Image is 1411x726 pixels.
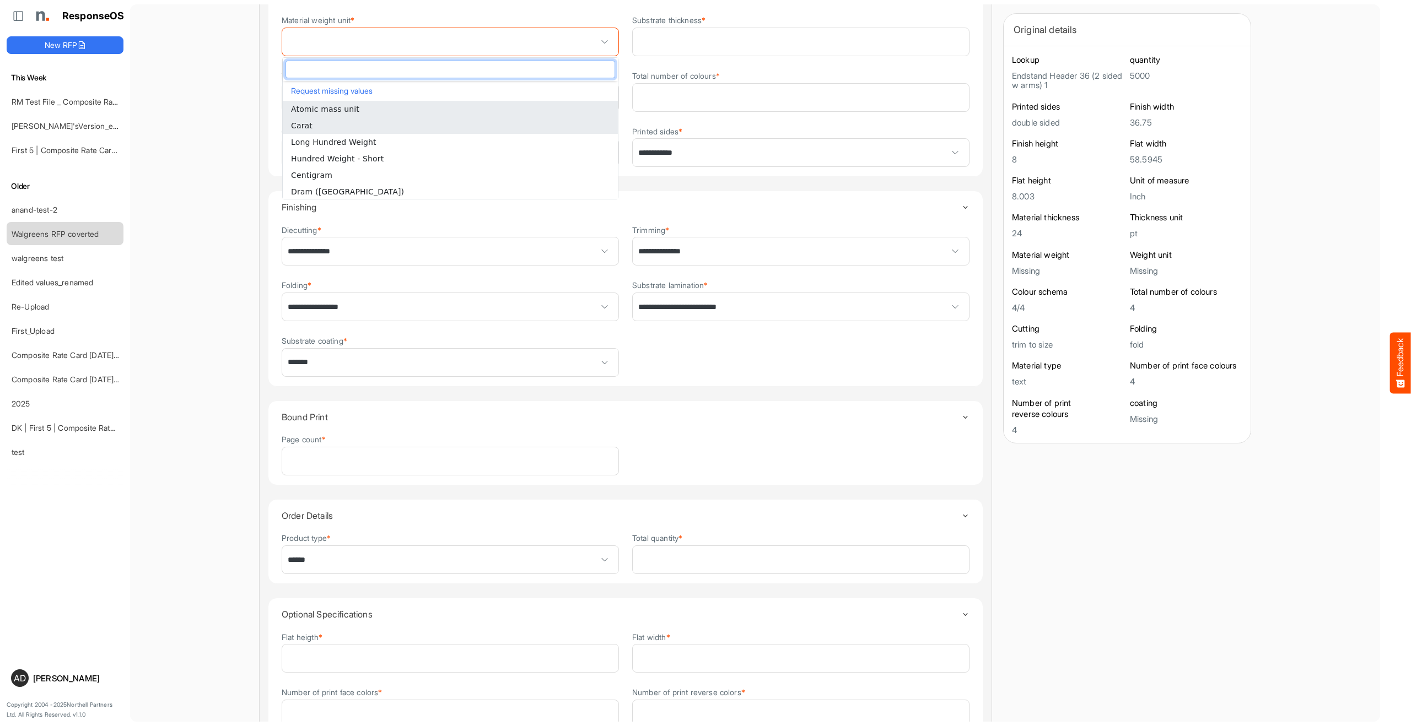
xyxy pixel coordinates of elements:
h5: Endstand Header 36 (2 sided w arms) 1 [1012,71,1124,90]
a: Re-Upload [12,302,49,311]
label: Product type [282,534,331,542]
h6: Weight unit [1130,250,1242,261]
label: Folding [282,281,311,289]
summary: Toggle content [282,500,970,532]
h5: 4 [1130,377,1242,386]
button: Request missing values [288,84,612,98]
h4: Optional Specifications [282,609,961,619]
label: Diecutting [282,226,321,234]
h6: Older [7,180,123,192]
label: Printed sides [632,127,682,136]
div: Original details [1014,22,1241,37]
a: First 5 | Composite Rate Card [DATE] [12,145,143,155]
h6: Cutting [1012,323,1124,334]
h6: This Week [7,72,123,84]
label: Thickness unit [282,72,337,80]
span: Long Hundred Weight [291,138,376,147]
img: Northell [30,5,52,27]
a: [PERSON_NAME]'sVersion_e2e-test-file_20250604_111803 [12,121,218,131]
h6: Lookup [1012,55,1124,66]
label: Total quantity [632,534,682,542]
label: Trimming [632,226,669,234]
h5: Missing [1012,266,1124,275]
h5: 8 [1012,155,1124,164]
h5: 4 [1130,303,1242,312]
a: walgreens test [12,253,63,263]
h6: Thickness unit [1130,212,1242,223]
h6: Printed sides [1012,101,1124,112]
h5: 4 [1012,425,1124,435]
label: Substrate thickness [632,16,705,24]
label: Page count [282,435,326,443]
h6: Total number of colours [1130,286,1242,297]
a: RM Test File _ Composite Rate Card [DATE] [12,97,165,106]
summary: Toggle content [282,401,970,433]
button: Feedback [1390,333,1411,394]
a: DK | First 5 | Composite Rate Card [DATE] [12,423,160,432]
h6: Number of print face colours [1130,360,1242,371]
button: New RFP [7,36,123,54]
h6: Number of print reverse colours [1012,398,1124,420]
label: Total number of colours [632,72,720,80]
span: Centigram [291,171,332,180]
a: Composite Rate Card [DATE]_smaller [12,375,142,384]
h5: pt [1130,229,1242,238]
label: Color specification [282,127,351,136]
h5: 5000 [1130,71,1242,80]
span: Carat [291,121,313,130]
a: anand-test-2 [12,205,57,214]
h5: Inch [1130,192,1242,201]
h6: Finish height [1012,138,1124,149]
span: AD [14,674,26,682]
h6: quantity [1130,55,1242,66]
a: Edited values_renamed [12,278,93,287]
span: Atomic mass unit [291,105,359,113]
h4: Bound Print [282,412,961,422]
h6: Material weight [1012,250,1124,261]
a: test [12,447,25,457]
h1: ResponseOS [62,10,125,22]
h4: Finishing [282,202,961,212]
h5: Missing [1130,414,1242,424]
h6: Folding [1130,323,1242,334]
h6: Colour schema [1012,286,1124,297]
h5: 8.003 [1012,192,1124,201]
a: 2025 [12,399,30,408]
h6: Finish width [1130,101,1242,112]
input: dropdownlistfilter [286,61,615,78]
a: Composite Rate Card [DATE]_smaller [12,350,142,360]
a: Walgreens RFP coverted [12,229,99,239]
label: Flat width [632,633,670,641]
h5: 24 [1012,229,1124,238]
h5: fold [1130,340,1242,349]
h5: Missing [1130,266,1242,275]
h6: Material thickness [1012,212,1124,223]
label: Number of print reverse colors [632,688,745,696]
h5: double sided [1012,118,1124,127]
h5: 58.5945 [1130,155,1242,164]
h6: Flat height [1012,175,1124,186]
a: First_Upload [12,326,55,335]
h5: trim to size [1012,340,1124,349]
p: Copyright 2004 - 2025 Northell Partners Ltd. All Rights Reserved. v 1.1.0 [7,700,123,719]
h6: Material type [1012,360,1124,371]
h6: coating [1130,398,1242,409]
h4: Order Details [282,511,961,521]
h5: text [1012,377,1124,386]
h6: Flat width [1130,138,1242,149]
h6: Unit of measure [1130,175,1242,186]
summary: Toggle content [282,191,970,223]
label: Substrate coating [282,337,347,345]
label: Substrate lamination [632,281,708,289]
h5: 4/4 [1012,303,1124,312]
summary: Toggle content [282,598,970,630]
span: Hundred Weight - Short [291,154,384,163]
span: Dram ([GEOGRAPHIC_DATA]) [291,187,404,196]
label: Flat heigth [282,633,322,641]
div: dropdownlist [282,57,618,199]
h5: 36.75 [1130,118,1242,127]
label: Number of print face colors [282,688,383,696]
div: [PERSON_NAME] [33,674,119,682]
label: Material weight unit [282,16,354,24]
